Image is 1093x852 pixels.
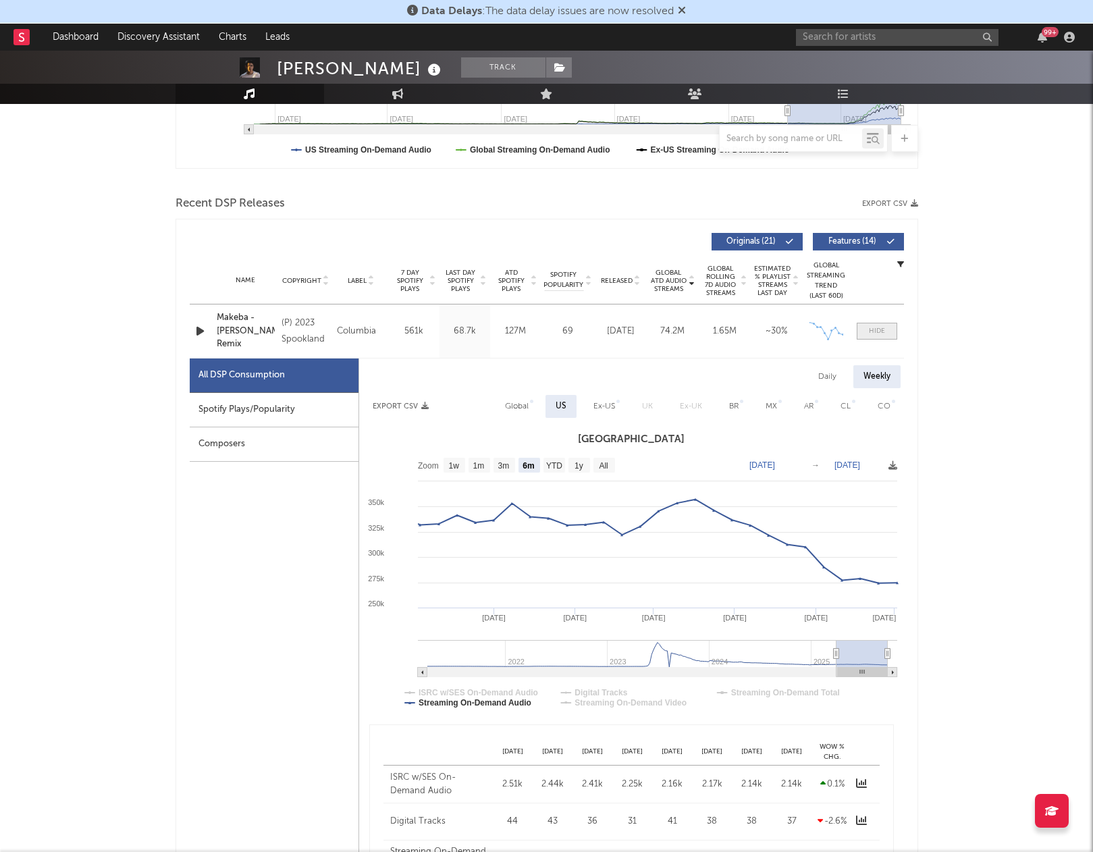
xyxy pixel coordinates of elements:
[392,325,436,338] div: 561k
[494,269,529,293] span: ATD Spotify Plays
[729,398,739,415] div: BR
[523,461,534,471] text: 6m
[473,461,484,471] text: 1m
[337,323,385,340] div: Columbia
[563,614,587,622] text: [DATE]
[804,614,828,622] text: [DATE]
[695,815,728,828] div: 38
[808,365,847,388] div: Daily
[853,365,901,388] div: Weekly
[601,277,633,285] span: Released
[796,29,998,46] input: Search for artists
[695,778,728,791] div: 2.17k
[652,747,692,757] div: [DATE]
[754,265,791,297] span: Estimated % Playlist Streams Last Day
[872,614,896,622] text: [DATE]
[536,815,569,828] div: 43
[190,393,358,427] div: Spotify Plays/Popularity
[461,57,545,78] button: Track
[498,461,509,471] text: 3m
[572,747,612,757] div: [DATE]
[368,600,384,608] text: 250k
[576,778,609,791] div: 2.41k
[841,398,851,415] div: CL
[368,575,384,583] text: 275k
[702,325,747,338] div: 1.65M
[390,771,489,797] div: ISRC w/SES On-Demand Audio
[576,815,609,828] div: 36
[656,778,689,791] div: 2.16k
[256,24,299,51] a: Leads
[862,200,918,208] button: Export CSV
[419,688,538,697] text: ISRC w/SES On-Demand Audio
[421,6,482,17] span: Data Delays
[575,698,687,708] text: Streaming On-Demand Video
[735,815,768,828] div: 38
[822,238,884,246] span: Features ( 14 )
[217,275,275,286] div: Name
[616,778,649,791] div: 2.25k
[834,460,860,470] text: [DATE]
[533,747,572,757] div: [DATE]
[43,24,108,51] a: Dashboard
[482,614,506,622] text: [DATE]
[1042,27,1059,37] div: 99 +
[368,549,384,557] text: 300k
[282,315,330,348] div: (P) 2023 Spookland
[730,688,839,697] text: Streaming On-Demand Total
[813,233,904,250] button: Features(14)
[812,742,853,762] div: WoW % Chg.
[678,6,686,17] span: Dismiss
[493,747,533,757] div: [DATE]
[766,398,777,415] div: MX
[650,269,687,293] span: Global ATD Audio Streams
[749,460,775,470] text: [DATE]
[804,398,814,415] div: AR
[190,427,358,462] div: Composers
[723,614,747,622] text: [DATE]
[616,815,649,828] div: 31
[878,398,890,415] div: CO
[443,325,487,338] div: 68.7k
[494,325,537,338] div: 127M
[544,325,591,338] div: 69
[277,57,444,80] div: [PERSON_NAME]
[720,238,782,246] span: Originals ( 21 )
[702,265,739,297] span: Global Rolling 7D Audio Streams
[545,461,562,471] text: YTD
[641,614,665,622] text: [DATE]
[543,270,583,290] span: Spotify Popularity
[390,815,489,828] div: Digital Tracks
[816,778,849,791] div: 0.1 %
[816,815,849,828] div: -2.6 %
[108,24,209,51] a: Discovery Assistant
[712,233,803,250] button: Originals(21)
[176,196,285,212] span: Recent DSP Releases
[775,778,808,791] div: 2.14k
[692,747,732,757] div: [DATE]
[598,325,643,338] div: [DATE]
[496,815,529,828] div: 44
[772,747,811,757] div: [DATE]
[806,261,847,301] div: Global Streaming Trend (Last 60D)
[593,398,615,415] div: Ex-US
[448,461,459,471] text: 1w
[282,277,321,285] span: Copyright
[556,398,566,415] div: US
[612,747,652,757] div: [DATE]
[735,778,768,791] div: 2.14k
[418,461,439,471] text: Zoom
[392,269,428,293] span: 7 Day Spotify Plays
[496,778,529,791] div: 2.51k
[190,358,358,393] div: All DSP Consumption
[217,311,275,351] a: Makeba - [PERSON_NAME] Remix
[575,461,583,471] text: 1y
[419,698,531,708] text: Streaming On-Demand Audio
[368,524,384,532] text: 325k
[650,325,695,338] div: 74.2M
[359,431,904,448] h3: [GEOGRAPHIC_DATA]
[421,6,674,17] span: : The data delay issues are now resolved
[599,461,608,471] text: All
[536,778,569,791] div: 2.44k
